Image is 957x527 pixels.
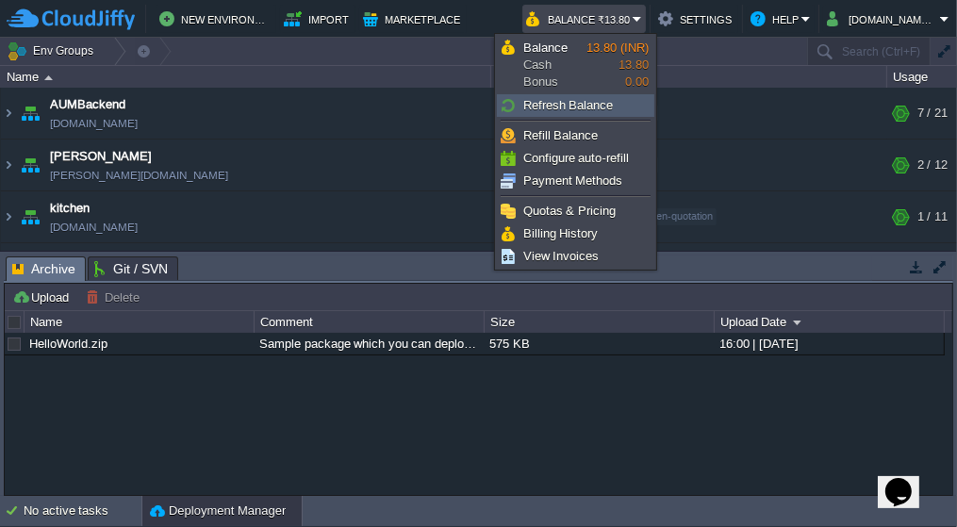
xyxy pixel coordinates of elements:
[29,337,107,351] a: HelloWorld.zip
[50,166,228,185] a: [PERSON_NAME][DOMAIN_NAME]
[12,257,75,281] span: Archive
[485,333,713,354] div: 575 KB
[17,140,43,190] img: AMDAwAAAACH5BAEAAAAALAAAAAABAAEAAAICRAEAOw==
[17,243,43,294] img: AMDAwAAAACH5BAEAAAAALAAAAAABAAEAAAICRAEAOw==
[917,140,948,190] div: 2 / 12
[25,311,254,333] div: Name
[658,8,734,30] button: Settings
[716,311,944,333] div: Upload Date
[917,191,948,242] div: 1 / 11
[523,151,629,165] span: Configure auto-refill
[498,223,653,244] a: Billing History
[523,40,586,91] span: Cash Bonus
[523,98,614,112] span: Refresh Balance
[44,75,53,80] img: AMDAwAAAACH5BAEAAAAALAAAAAABAAEAAAICRAEAOw==
[526,8,633,30] button: Balance ₹13.80
[1,243,16,294] img: AMDAwAAAACH5BAEAAAAALAAAAAABAAEAAAICRAEAOw==
[7,38,100,64] button: Env Groups
[255,333,483,354] div: Sample package which you can deploy to your environment. Feel free to delete and upload a package...
[50,95,125,114] a: AUMBackend
[498,125,653,146] a: Refill Balance
[50,218,138,237] a: [DOMAIN_NAME]
[498,171,653,191] a: Payment Methods
[150,502,286,520] button: Deployment Manager
[94,257,168,280] span: Git / SVN
[1,140,16,190] img: AMDAwAAAACH5BAEAAAAALAAAAAABAAEAAAICRAEAOw==
[751,8,801,30] button: Help
[523,128,599,142] span: Refill Balance
[586,41,649,89] span: 13.80 0.00
[523,173,623,188] span: Payment Methods
[86,288,145,305] button: Delete
[1,88,16,139] img: AMDAwAAAACH5BAEAAAAALAAAAAABAAEAAAICRAEAOw==
[256,311,484,333] div: Comment
[498,148,653,169] a: Configure auto-refill
[827,8,940,30] button: [DOMAIN_NAME][EMAIL_ADDRESS][DOMAIN_NAME]
[586,66,886,88] div: Tags
[284,8,352,30] button: Import
[2,66,490,88] div: Name
[498,37,653,93] a: BalanceCashBonus13.80 (INR)13.800.00
[12,288,74,305] button: Upload
[498,201,653,222] a: Quotas & Pricing
[498,246,653,267] a: View Invoices
[1,191,16,242] img: AMDAwAAAACH5BAEAAAAALAAAAAABAAEAAAICRAEAOw==
[635,210,713,222] span: kitchen-quotation
[523,249,600,263] span: View Invoices
[498,95,653,116] a: Refresh Balance
[24,496,141,526] div: No active tasks
[7,8,135,31] img: CloudJiffy
[586,41,649,55] span: 13.80 (INR)
[486,311,714,333] div: Size
[363,8,463,30] button: Marketplace
[159,8,272,30] button: New Environment
[523,226,599,240] span: Billing History
[715,333,943,354] div: 16:00 | [DATE]
[917,88,948,139] div: 7 / 21
[523,204,616,218] span: Quotas & Pricing
[17,88,43,139] img: AMDAwAAAACH5BAEAAAAALAAAAAABAAEAAAICRAEAOw==
[50,199,90,218] a: kitchen
[50,147,152,166] a: [PERSON_NAME]
[878,452,938,508] iframe: chat widget
[917,243,948,294] div: 4 / 18
[523,41,568,55] span: Balance
[17,191,43,242] img: AMDAwAAAACH5BAEAAAAALAAAAAABAAEAAAICRAEAOw==
[50,114,138,133] a: [DOMAIN_NAME]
